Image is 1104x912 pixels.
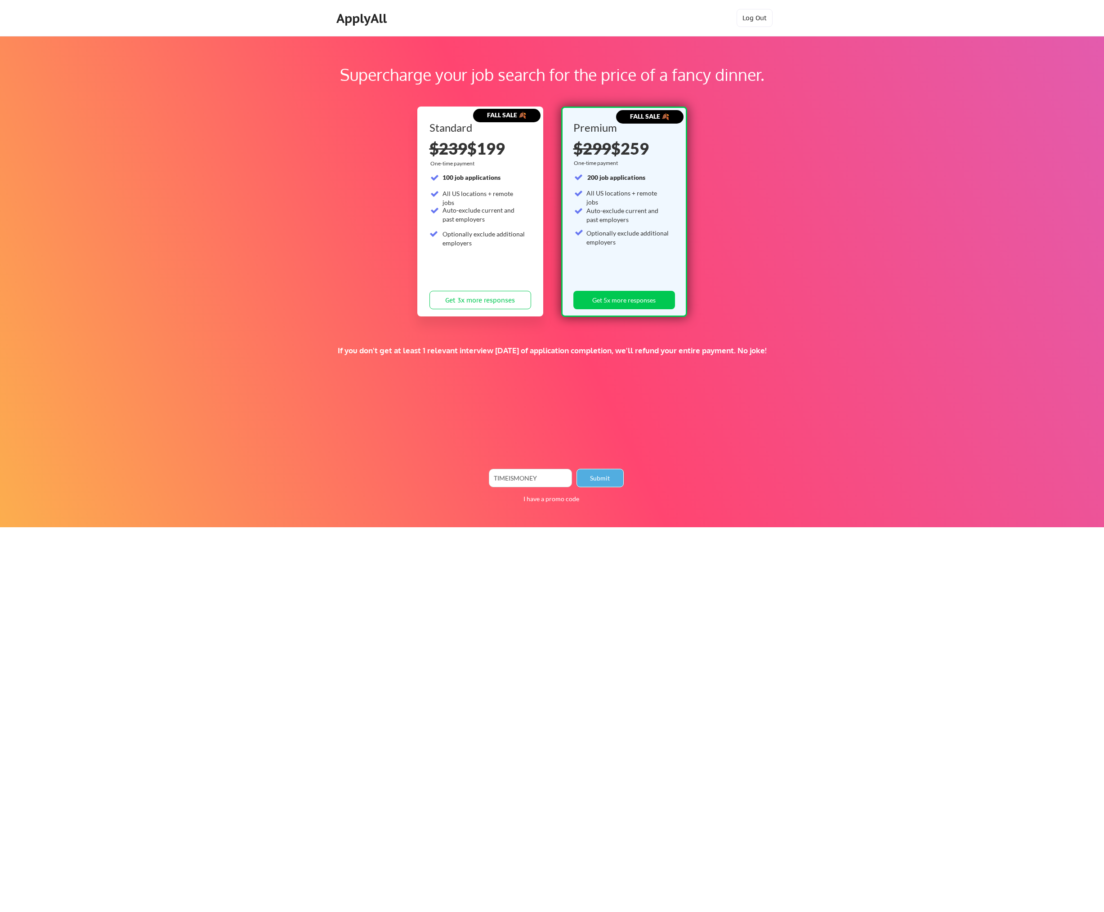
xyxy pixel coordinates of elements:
strong: FALL SALE 🍂 [487,111,526,119]
s: $299 [573,138,611,158]
div: $259 [573,140,672,156]
strong: 100 job applications [442,174,501,181]
button: Get 3x more responses [429,291,531,309]
div: Premium [573,122,672,133]
div: ApplyAll [336,11,389,26]
div: Standard [429,122,528,133]
s: $239 [429,138,467,158]
strong: 200 job applications [587,174,645,181]
input: Enter your code [489,469,572,487]
div: All US locations + remote jobs [586,189,670,206]
button: Log Out [737,9,773,27]
div: Optionally exclude additional employers [586,229,670,246]
button: I have a promo code [518,494,585,504]
div: One-time payment [430,160,477,167]
div: Supercharge your job search for the price of a fancy dinner. [58,62,1046,87]
button: Get 5x more responses [573,291,675,309]
div: $199 [429,140,531,156]
strong: FALL SALE 🍂 [630,112,669,120]
div: Auto-exclude current and past employers [442,206,526,223]
div: Optionally exclude additional employers [442,230,526,247]
div: If you don't get at least 1 relevant interview [DATE] of application completion, we'll refund you... [156,346,948,356]
div: One-time payment [574,160,621,167]
div: Auto-exclude current and past employers [586,206,670,224]
button: Submit [577,469,624,487]
div: All US locations + remote jobs [442,189,526,207]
